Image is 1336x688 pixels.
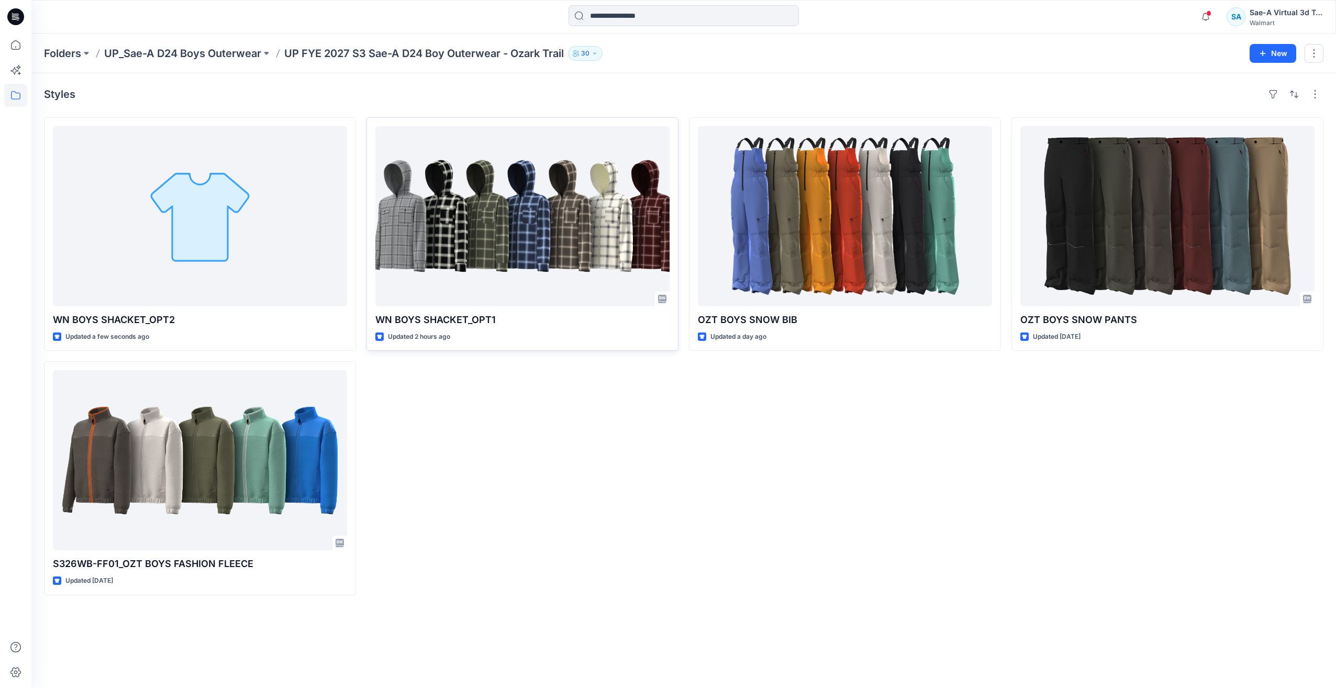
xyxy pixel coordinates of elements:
[1250,19,1323,27] div: Walmart
[698,126,992,306] a: OZT BOYS SNOW BIB
[388,331,450,342] p: Updated 2 hours ago
[44,88,75,101] h4: Styles
[104,46,261,61] a: UP_Sae-A D24 Boys Outerwear
[375,313,670,327] p: WN BOYS SHACKET_OPT1
[710,331,766,342] p: Updated a day ago
[44,46,81,61] a: Folders
[53,370,347,550] a: S326WB-FF01_OZT BOYS FASHION FLEECE
[1020,313,1315,327] p: OZT BOYS SNOW PANTS
[1033,331,1081,342] p: Updated [DATE]
[1227,7,1245,26] div: SA
[53,126,347,306] a: WN BOYS SHACKET_OPT2
[1250,44,1296,63] button: New
[1250,6,1323,19] div: Sae-A Virtual 3d Team
[581,48,589,59] p: 30
[375,126,670,306] a: WN BOYS SHACKET_OPT1
[284,46,564,61] p: UP FYE 2027 S3 Sae-A D24 Boy Outerwear - Ozark Trail
[698,313,992,327] p: OZT BOYS SNOW BIB
[65,331,149,342] p: Updated a few seconds ago
[568,46,603,61] button: 30
[53,557,347,571] p: S326WB-FF01_OZT BOYS FASHION FLEECE
[65,575,113,586] p: Updated [DATE]
[1020,126,1315,306] a: OZT BOYS SNOW PANTS
[53,313,347,327] p: WN BOYS SHACKET_OPT2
